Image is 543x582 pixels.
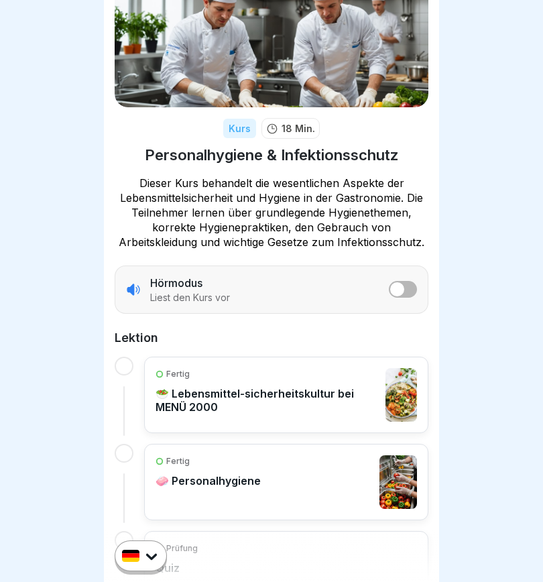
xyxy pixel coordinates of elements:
p: Dieser Kurs behandelt die wesentlichen Aspekte der Lebensmittelsicherheit und Hygiene in der Gast... [115,176,428,249]
p: Fertig [166,368,190,380]
a: Fertig🧼 Personalhygiene [156,455,417,509]
p: Liest den Kurs vor [150,292,230,304]
img: sj6hqbdwj0c97548xsftm7s7.png [385,368,417,422]
h2: Lektion [115,330,428,346]
a: Fertig🥗 Lebensmittel-sicherheitskultur bei MENÜ 2000 [156,368,417,422]
button: listener mode [389,281,417,298]
div: Kurs [223,119,256,138]
p: 🧼 Personalhygiene [156,474,261,487]
img: vp4il40vvdtjw5bsz2lpno0y.png [379,455,417,509]
img: de.svg [122,550,139,562]
p: Fertig [166,455,190,467]
p: 18 Min. [282,121,315,135]
p: 🥗 Lebensmittel-sicherheitskultur bei MENÜ 2000 [156,387,379,414]
p: Hörmodus [150,276,202,290]
h1: Personalhygiene & Infektionsschutz [145,145,399,165]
